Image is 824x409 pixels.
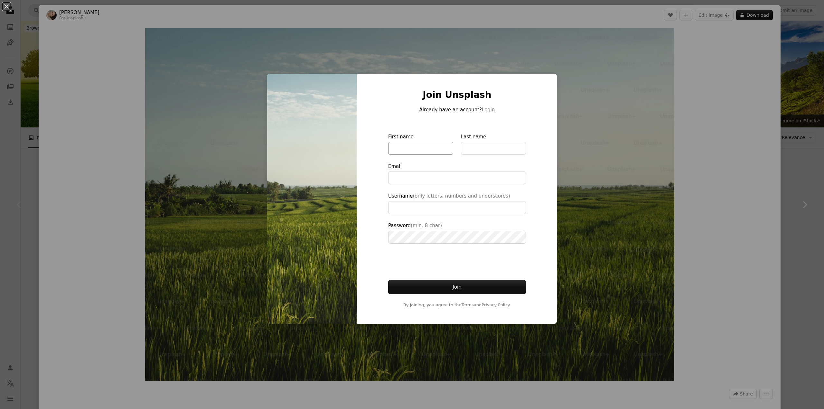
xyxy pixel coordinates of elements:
[388,172,526,184] input: Email
[388,231,526,244] input: Password(min. 8 char)
[461,302,473,307] a: Terms
[388,192,526,214] label: Username
[461,133,526,155] label: Last name
[388,106,526,114] p: Already have an account?
[388,280,526,294] button: Join
[482,302,510,307] a: Privacy Policy
[413,193,510,199] span: (only letters, numbers and underscores)
[388,163,526,184] label: Email
[388,89,526,101] h1: Join Unsplash
[482,106,495,114] button: Login
[388,302,526,308] span: By joining, you agree to the and .
[388,133,453,155] label: First name
[267,74,357,324] img: premium_photo-1726313836390-8b1e86742c98
[411,223,442,228] span: (min. 8 char)
[388,201,526,214] input: Username(only letters, numbers and underscores)
[388,222,526,244] label: Password
[388,142,453,155] input: First name
[461,142,526,155] input: Last name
